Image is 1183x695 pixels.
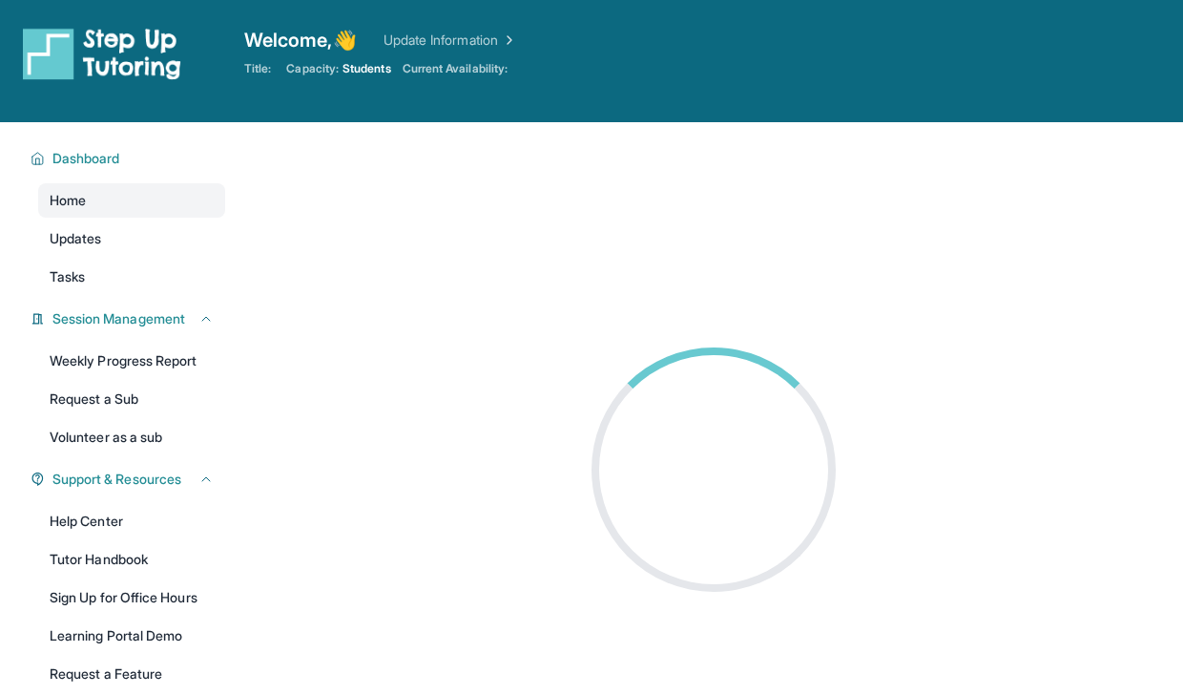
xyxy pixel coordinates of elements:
a: Update Information [384,31,517,50]
a: Updates [38,221,225,256]
a: Sign Up for Office Hours [38,580,225,615]
button: Dashboard [45,149,214,168]
span: Tasks [50,267,85,286]
a: Volunteer as a sub [38,420,225,454]
img: Chevron Right [498,31,517,50]
span: Current Availability: [403,61,508,76]
span: Support & Resources [52,470,181,489]
span: Home [50,191,86,210]
a: Home [38,183,225,218]
a: Tasks [38,260,225,294]
span: Capacity: [286,61,339,76]
span: Session Management [52,309,185,328]
a: Learning Portal Demo [38,619,225,653]
a: Tutor Handbook [38,542,225,577]
a: Weekly Progress Report [38,344,225,378]
span: Welcome, 👋 [244,27,357,53]
a: Help Center [38,504,225,538]
a: Request a Sub [38,382,225,416]
button: Session Management [45,309,214,328]
span: Dashboard [52,149,120,168]
a: Request a Feature [38,657,225,691]
span: Students [342,61,391,76]
img: logo [23,27,181,80]
span: Title: [244,61,271,76]
span: Updates [50,229,102,248]
button: Support & Resources [45,470,214,489]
